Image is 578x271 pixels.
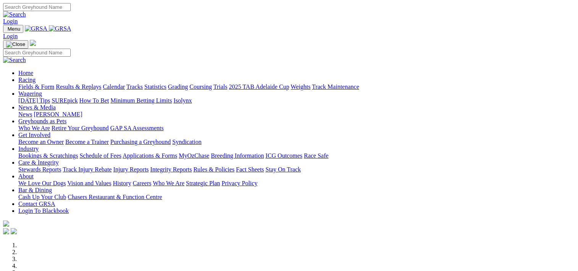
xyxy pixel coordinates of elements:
[229,83,289,90] a: 2025 TAB Adelaide Cup
[18,180,575,187] div: About
[236,166,264,173] a: Fact Sheets
[189,83,212,90] a: Coursing
[18,118,66,124] a: Greyhounds as Pets
[304,152,328,159] a: Race Safe
[186,180,220,186] a: Strategic Plan
[52,125,109,131] a: Retire Your Greyhound
[150,166,192,173] a: Integrity Reports
[193,166,235,173] a: Rules & Policies
[3,18,18,24] a: Login
[168,83,188,90] a: Grading
[18,180,66,186] a: We Love Our Dogs
[18,166,575,173] div: Care & Integrity
[18,152,575,159] div: Industry
[18,104,56,111] a: News & Media
[18,77,36,83] a: Racing
[18,90,42,97] a: Wagering
[18,187,52,193] a: Bar & Dining
[52,97,78,104] a: SUREpick
[67,180,111,186] a: Vision and Values
[56,83,101,90] a: Results & Replays
[222,180,257,186] a: Privacy Policy
[103,83,125,90] a: Calendar
[3,25,23,33] button: Toggle navigation
[18,111,32,118] a: News
[173,97,192,104] a: Isolynx
[144,83,167,90] a: Statistics
[113,166,149,173] a: Injury Reports
[3,33,18,39] a: Login
[18,125,575,132] div: Greyhounds as Pets
[213,83,227,90] a: Trials
[68,194,162,200] a: Chasers Restaurant & Function Centre
[18,83,575,90] div: Racing
[25,25,47,32] img: GRSA
[291,83,311,90] a: Weights
[110,139,171,145] a: Purchasing a Greyhound
[179,152,209,159] a: MyOzChase
[3,228,9,234] img: facebook.svg
[18,97,50,104] a: [DATE] Tips
[18,194,575,201] div: Bar & Dining
[18,125,50,131] a: Who We Are
[18,201,55,207] a: Contact GRSA
[18,145,39,152] a: Industry
[6,41,25,47] img: Close
[8,26,20,32] span: Menu
[18,194,66,200] a: Cash Up Your Club
[110,97,172,104] a: Minimum Betting Limits
[266,166,301,173] a: Stay On Track
[18,152,78,159] a: Bookings & Scratchings
[79,152,121,159] a: Schedule of Fees
[3,220,9,227] img: logo-grsa-white.png
[172,139,201,145] a: Syndication
[79,97,109,104] a: How To Bet
[110,125,164,131] a: GAP SA Assessments
[65,139,109,145] a: Become a Trainer
[34,111,82,118] a: [PERSON_NAME]
[153,180,185,186] a: Who We Are
[30,40,36,46] img: logo-grsa-white.png
[133,180,151,186] a: Careers
[3,3,71,11] input: Search
[18,159,59,166] a: Care & Integrity
[211,152,264,159] a: Breeding Information
[18,111,575,118] div: News & Media
[312,83,359,90] a: Track Maintenance
[63,166,112,173] a: Track Injury Rebate
[266,152,302,159] a: ICG Outcomes
[123,152,177,159] a: Applications & Forms
[18,207,69,214] a: Login To Blackbook
[18,70,33,76] a: Home
[3,40,28,49] button: Toggle navigation
[18,132,50,138] a: Get Involved
[18,97,575,104] div: Wagering
[49,25,71,32] img: GRSA
[18,139,575,145] div: Get Involved
[18,166,61,173] a: Stewards Reports
[3,49,71,57] input: Search
[113,180,131,186] a: History
[11,228,17,234] img: twitter.svg
[3,11,26,18] img: Search
[18,83,54,90] a: Fields & Form
[126,83,143,90] a: Tracks
[18,173,34,180] a: About
[3,57,26,64] img: Search
[18,139,64,145] a: Become an Owner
